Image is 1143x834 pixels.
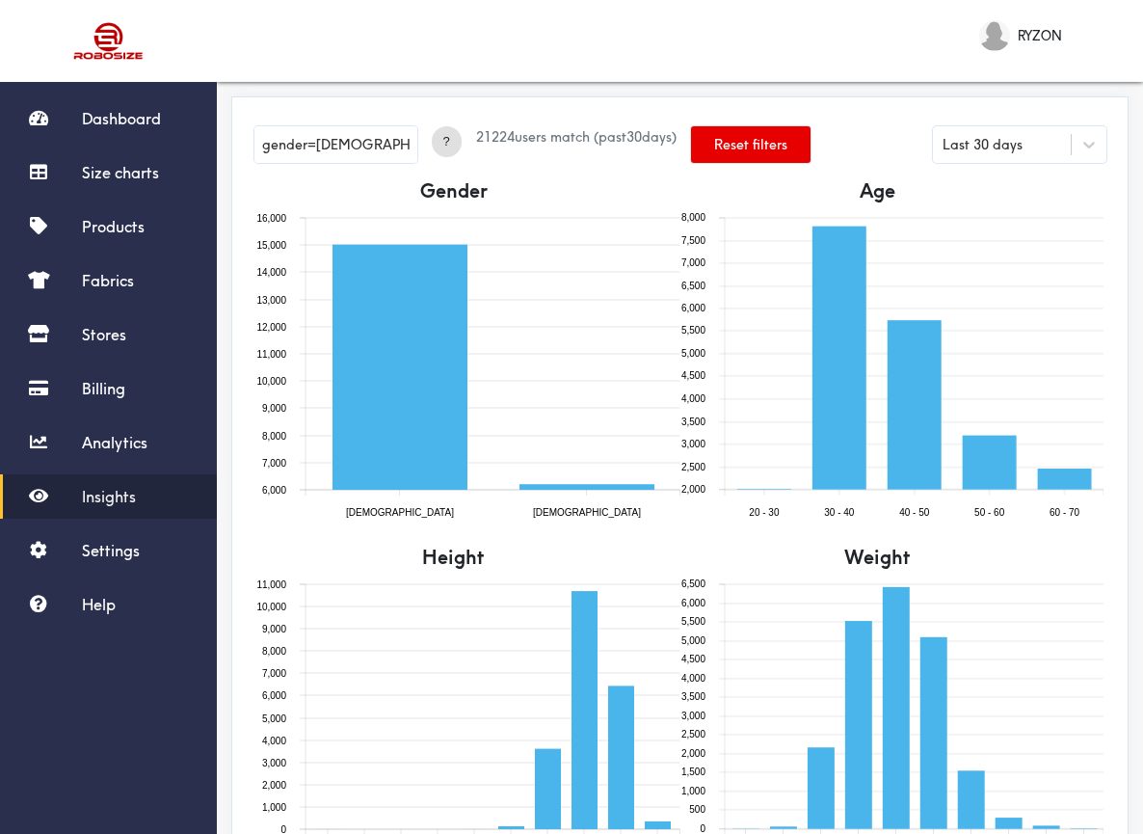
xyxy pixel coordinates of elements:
[979,20,1010,51] img: RYZON
[254,126,417,163] input: Filter
[432,126,462,157] div: ?
[37,14,181,67] img: Robosize
[82,217,145,236] span: Products
[432,132,462,151] span: ?
[82,433,147,452] span: Analytics
[943,134,1023,155] div: Last 30 days
[256,177,651,204] h5: Gender
[680,177,1076,204] h5: Age
[691,126,811,163] button: Reset filters
[1018,25,1062,46] span: RYZON
[256,544,651,571] h5: Height
[82,541,140,560] span: Settings
[82,325,126,344] span: Stores
[82,163,159,182] span: Size charts
[680,544,1076,571] h5: Weight
[476,128,677,146] span: 21224 users match (past 30 days)
[82,379,125,398] span: Billing
[82,595,116,614] span: Help
[82,271,134,290] span: Fabrics
[82,487,136,506] span: Insights
[82,109,161,128] span: Dashboard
